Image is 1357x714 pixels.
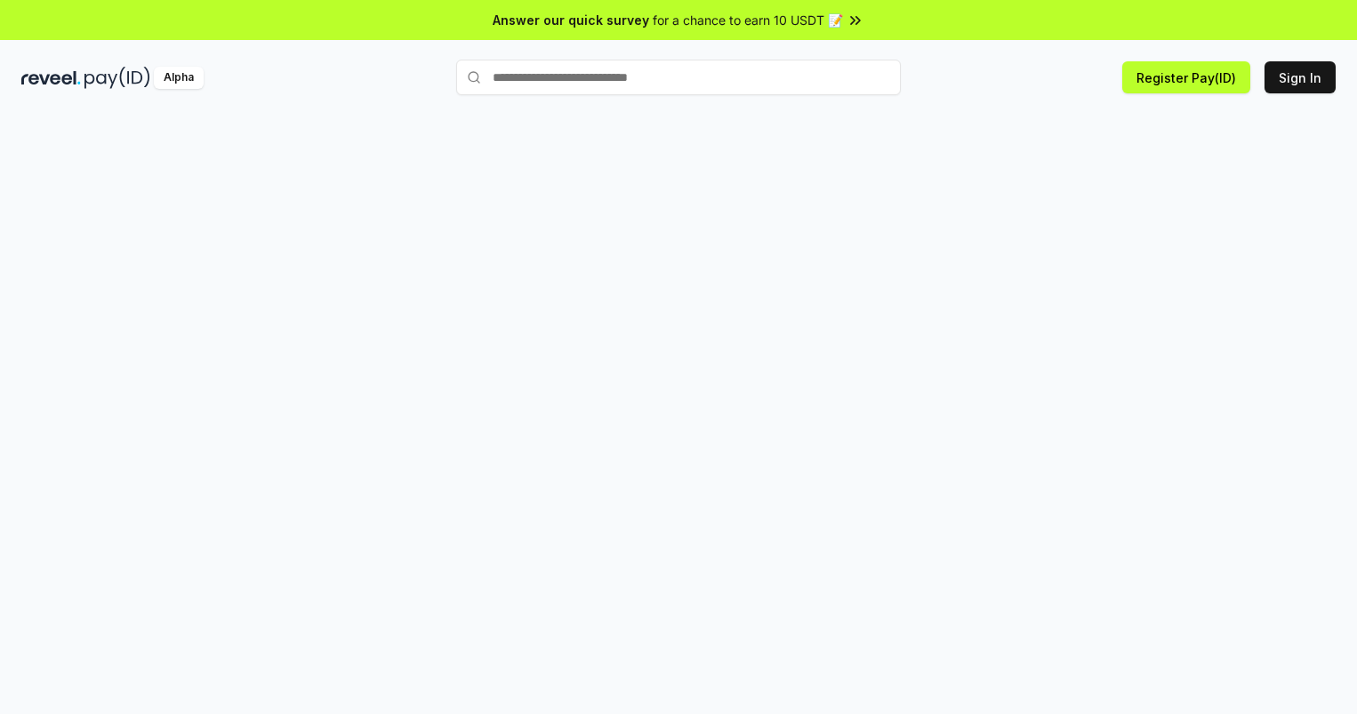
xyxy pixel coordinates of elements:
[653,11,843,29] span: for a chance to earn 10 USDT 📝
[21,67,81,89] img: reveel_dark
[493,11,649,29] span: Answer our quick survey
[154,67,204,89] div: Alpha
[1122,61,1250,93] button: Register Pay(ID)
[84,67,150,89] img: pay_id
[1265,61,1336,93] button: Sign In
